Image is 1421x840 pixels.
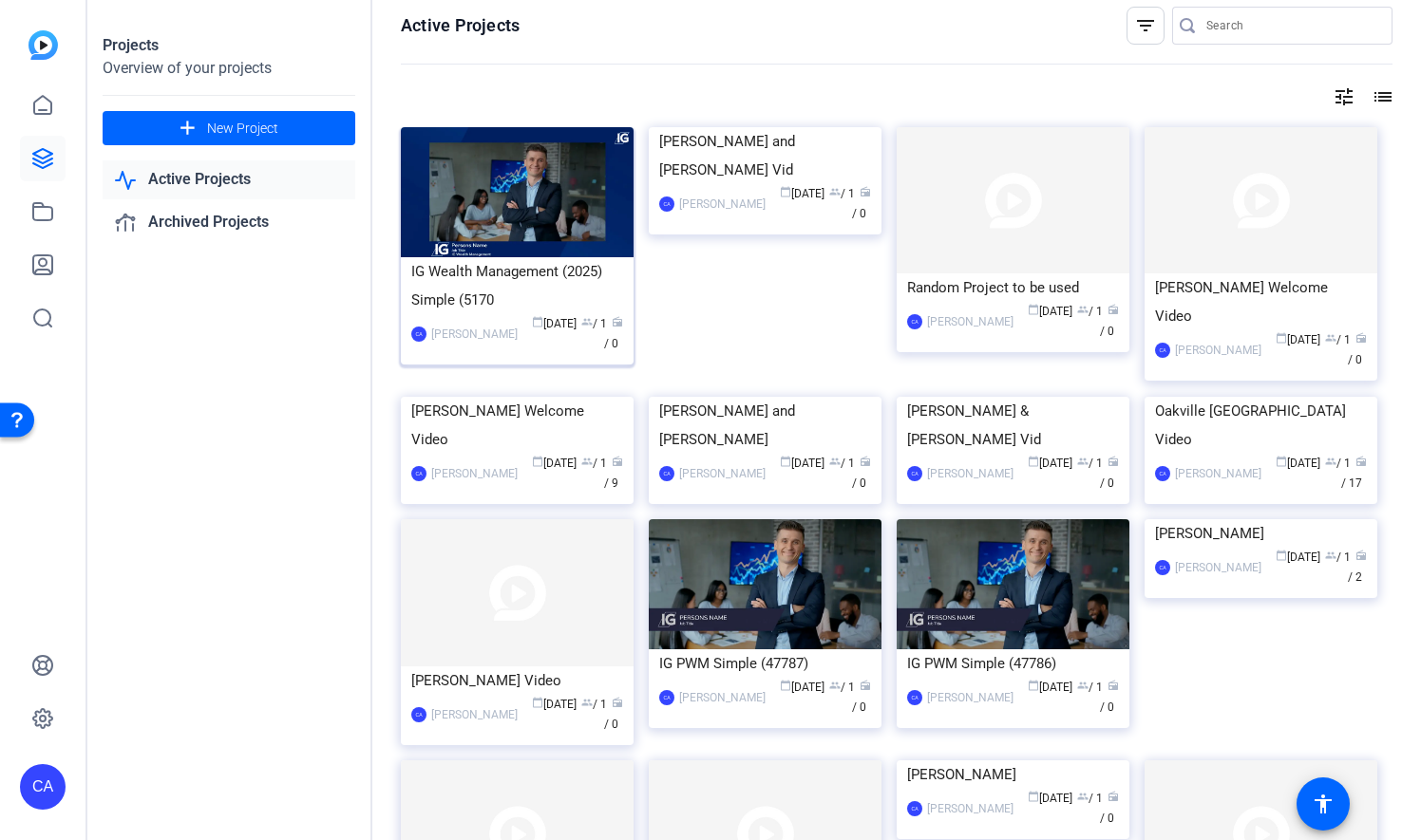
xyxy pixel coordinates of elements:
span: / 0 [1100,457,1119,490]
div: CA [907,801,922,816]
span: group [581,456,593,467]
span: / 0 [604,698,623,731]
div: IG PWM Simple (47786) [907,649,1119,678]
span: group [1325,550,1336,561]
div: CA [659,690,674,705]
span: New Project [207,119,278,139]
span: / 1 [829,681,855,694]
div: CA [907,466,922,481]
span: / 1 [1325,551,1351,564]
span: / 1 [581,698,607,711]
span: / 1 [1077,792,1103,805]
div: [PERSON_NAME] [431,705,518,724]
span: / 1 [581,457,607,470]
span: radio [1108,304,1119,315]
div: IG Wealth Management (2025) Simple (5170 [411,257,623,314]
button: New Project [103,111,355,145]
span: radio [612,316,623,327]
mat-icon: list [1370,85,1393,108]
span: radio [612,456,623,467]
div: [PERSON_NAME] [907,760,1119,789]
span: / 1 [1325,333,1351,346]
div: [PERSON_NAME] and [PERSON_NAME] [659,397,871,454]
div: [PERSON_NAME] [927,688,1014,707]
input: Search [1206,14,1377,37]
div: [PERSON_NAME] [927,312,1014,331]
span: radio [612,697,623,708]
div: CA [1155,466,1170,481]
mat-icon: add [176,117,199,140]
span: group [1325,456,1336,467]
div: [PERSON_NAME] [1175,558,1261,577]
div: [PERSON_NAME] [679,195,766,214]
span: / 17 [1341,457,1367,490]
span: radio [1108,456,1119,467]
div: CA [659,196,674,212]
span: / 0 [1348,333,1367,366]
span: calendar_today [1028,456,1039,467]
span: radio [1108,680,1119,691]
span: calendar_today [1276,550,1287,561]
span: group [1077,680,1089,691]
span: radio [1355,550,1367,561]
span: [DATE] [1276,551,1320,564]
mat-icon: accessibility [1312,793,1335,815]
span: [DATE] [1028,457,1072,470]
div: CA [907,690,922,705]
span: group [581,697,593,708]
div: [PERSON_NAME] [431,464,518,483]
img: blue-gradient.svg [28,30,58,60]
span: / 1 [1077,681,1103,694]
span: [DATE] [780,681,824,694]
span: group [1077,456,1089,467]
span: calendar_today [1276,456,1287,467]
div: [PERSON_NAME] [679,464,766,483]
a: Archived Projects [103,203,355,242]
span: [DATE] [1028,305,1072,318]
div: CA [659,466,674,481]
div: [PERSON_NAME] [679,688,766,707]
span: / 0 [1100,305,1119,338]
span: / 1 [1077,305,1103,318]
span: [DATE] [780,187,824,200]
span: radio [1108,791,1119,802]
span: group [581,316,593,327]
span: calendar_today [780,186,791,197]
span: [DATE] [532,457,577,470]
span: / 1 [829,457,855,470]
span: / 0 [852,457,871,490]
span: radio [860,186,871,197]
span: group [829,186,841,197]
span: calendar_today [1028,791,1039,802]
span: / 1 [1077,457,1103,470]
span: / 9 [604,457,623,490]
span: / 0 [604,317,623,350]
span: [DATE] [532,317,577,330]
span: radio [860,456,871,467]
div: [PERSON_NAME] & [PERSON_NAME] Vid [907,397,1119,454]
div: [PERSON_NAME] [1175,464,1261,483]
div: [PERSON_NAME] Video [411,666,623,695]
span: calendar_today [532,456,543,467]
span: radio [860,680,871,691]
span: [DATE] [1028,792,1072,805]
mat-icon: tune [1333,85,1355,108]
span: / 0 [1100,792,1119,825]
h1: Active Projects [401,14,520,37]
span: [DATE] [1276,457,1320,470]
span: / 0 [852,187,871,220]
span: calendar_today [1028,680,1039,691]
span: calendar_today [780,456,791,467]
span: calendar_today [780,680,791,691]
span: radio [1355,456,1367,467]
div: Oakville [GEOGRAPHIC_DATA] Video [1155,397,1367,454]
mat-icon: filter_list [1134,14,1157,37]
span: group [1077,791,1089,802]
span: group [1077,304,1089,315]
div: [PERSON_NAME] [927,464,1014,483]
div: Random Project to be used [907,273,1119,302]
div: Projects [103,34,355,57]
div: [PERSON_NAME] [927,799,1014,818]
span: / 0 [852,681,871,714]
span: calendar_today [532,697,543,708]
